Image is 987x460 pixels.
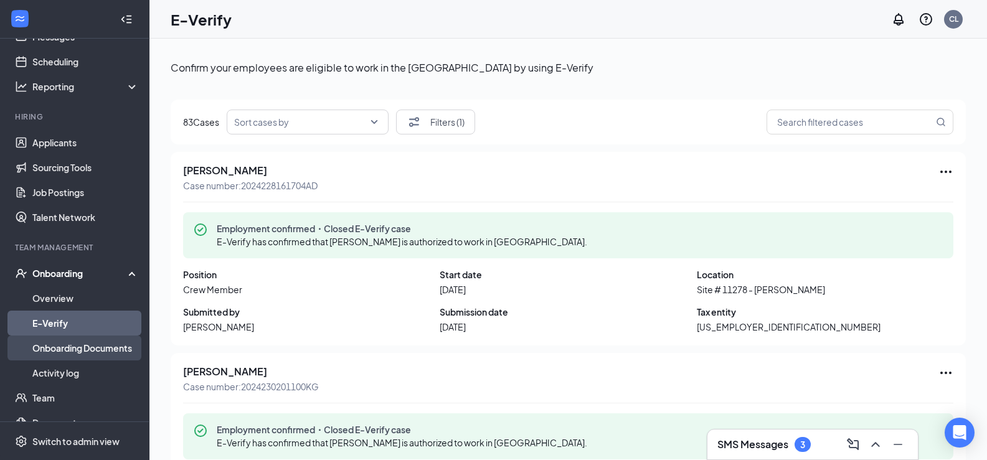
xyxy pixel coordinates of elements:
[32,267,128,279] div: Onboarding
[183,268,440,281] span: Position
[32,286,139,311] a: Overview
[183,380,319,393] span: Case number: 2024230201100KG
[15,267,27,279] svg: UserCheck
[945,418,975,448] div: Open Intercom Messenger
[407,115,422,129] svg: Filter
[717,438,788,451] h3: SMS Messages
[217,423,592,436] span: Employment confirmed・Closed E-Verify case
[217,236,587,247] span: E-Verify has confirmed that [PERSON_NAME] is authorized to work in [GEOGRAPHIC_DATA].
[440,306,696,318] span: Submission date
[183,306,440,318] span: Submitted by
[193,423,208,438] svg: CheckmarkCircle
[868,437,883,452] svg: ChevronUp
[32,205,139,230] a: Talent Network
[919,12,933,27] svg: QuestionInfo
[183,164,318,177] span: [PERSON_NAME]
[866,434,885,454] button: ChevronUp
[15,435,27,448] svg: Settings
[217,222,592,235] span: Employment confirmed・Closed E-Verify case
[183,116,219,128] span: 83 Cases
[32,336,139,360] a: Onboarding Documents
[32,410,139,435] a: Documents
[938,365,953,380] svg: Ellipses
[32,155,139,180] a: Sourcing Tools
[846,437,861,452] svg: ComposeMessage
[440,268,696,281] span: Start date
[890,437,905,452] svg: Minimize
[217,437,587,448] span: E-Verify has confirmed that [PERSON_NAME] is authorized to work in [GEOGRAPHIC_DATA].
[32,80,139,93] div: Reporting
[193,222,208,237] svg: CheckmarkCircle
[697,306,953,318] span: Tax entity
[774,115,933,130] input: Search filtered cases
[440,321,696,333] span: [DATE]
[697,268,953,281] span: Location
[800,439,805,450] div: 3
[171,9,232,30] h1: E-Verify
[32,311,139,336] a: E-Verify
[697,283,953,296] span: Site # 11278 - [PERSON_NAME]
[396,110,475,134] button: Filter Filters (1)
[949,14,958,24] div: CL
[32,385,139,410] a: Team
[32,360,139,385] a: Activity log
[171,61,593,74] span: Confirm your employees are eligible to work in the [GEOGRAPHIC_DATA] by using E-Verify
[14,12,26,25] svg: WorkstreamLogo
[183,365,319,378] span: [PERSON_NAME]
[15,242,136,253] div: Team Management
[120,13,133,26] svg: Collapse
[183,283,440,296] span: Crew Member
[891,12,906,27] svg: Notifications
[843,434,863,454] button: ComposeMessage
[183,321,440,333] span: [PERSON_NAME]
[938,164,953,179] svg: Ellipses
[32,130,139,155] a: Applicants
[888,434,908,454] button: Minimize
[32,180,139,205] a: Job Postings
[440,283,696,296] span: [DATE]
[32,49,139,74] a: Scheduling
[15,80,27,93] svg: Analysis
[936,117,946,127] svg: MagnifyingGlass
[32,435,120,448] div: Switch to admin view
[183,179,318,192] span: Case number: 2024228161704AD
[697,321,953,333] span: [US_EMPLOYER_IDENTIFICATION_NUMBER]
[15,111,136,122] div: Hiring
